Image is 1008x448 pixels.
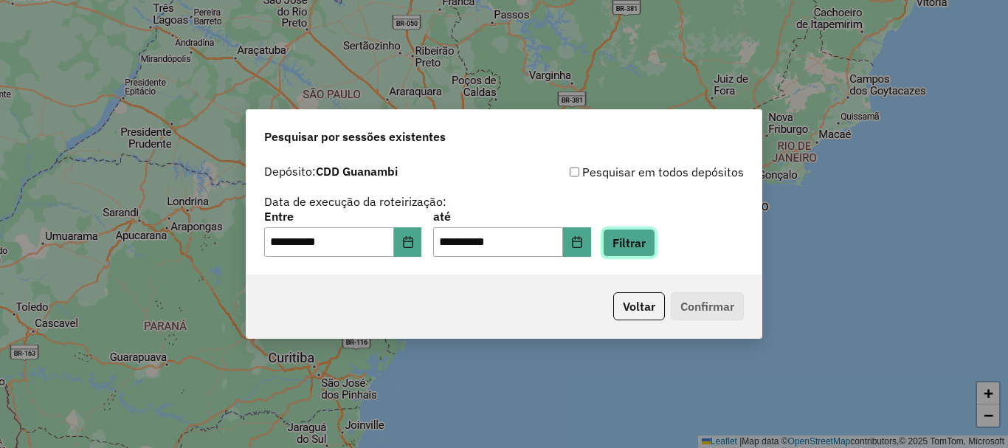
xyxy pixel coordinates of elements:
[264,162,398,180] label: Depósito:
[316,164,398,179] strong: CDD Guanambi
[264,128,446,145] span: Pesquisar por sessões existentes
[433,207,590,225] label: até
[264,193,446,210] label: Data de execução da roteirização:
[563,227,591,257] button: Choose Date
[264,207,421,225] label: Entre
[394,227,422,257] button: Choose Date
[504,163,744,181] div: Pesquisar em todos depósitos
[613,292,665,320] button: Voltar
[603,229,655,257] button: Filtrar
